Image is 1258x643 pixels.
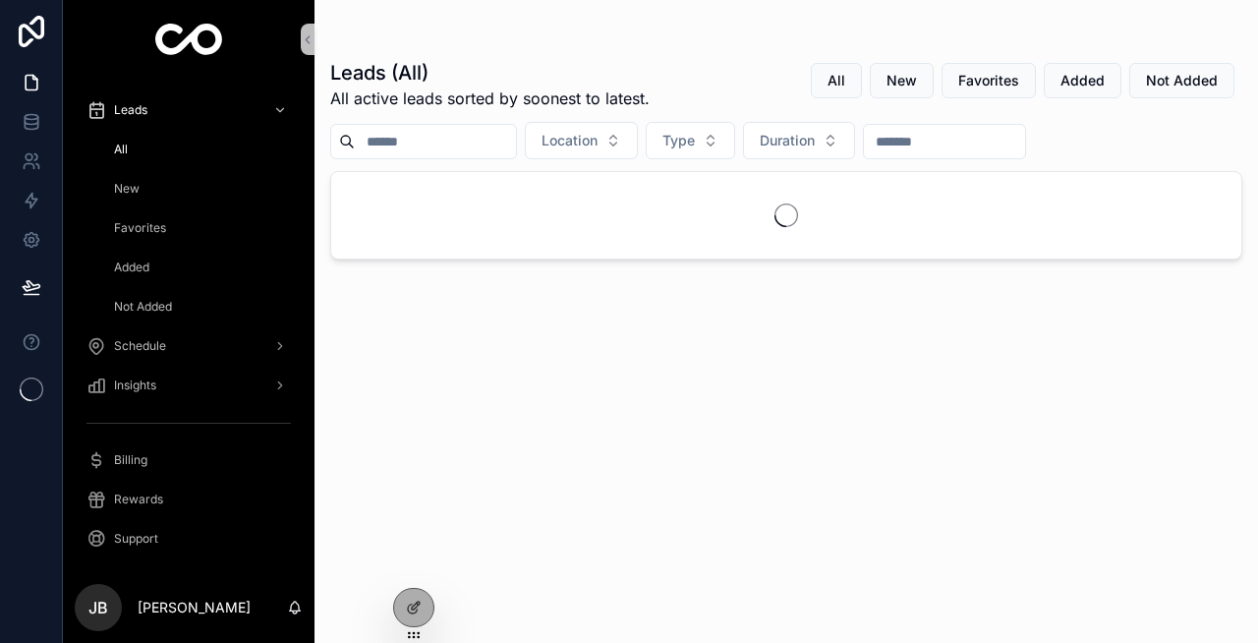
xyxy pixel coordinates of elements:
[75,521,303,556] a: Support
[75,482,303,517] a: Rewards
[114,102,147,118] span: Leads
[828,71,845,90] span: All
[114,142,128,157] span: All
[138,598,251,617] p: [PERSON_NAME]
[1146,71,1218,90] span: Not Added
[743,122,855,159] button: Select Button
[114,378,156,393] span: Insights
[114,299,172,315] span: Not Added
[98,250,303,285] a: Added
[75,368,303,403] a: Insights
[98,289,303,324] a: Not Added
[75,92,303,128] a: Leads
[98,132,303,167] a: All
[98,210,303,246] a: Favorites
[942,63,1036,98] button: Favorites
[155,24,223,55] img: App logo
[760,131,815,150] span: Duration
[114,181,140,197] span: New
[525,122,638,159] button: Select Button
[114,531,158,547] span: Support
[63,79,314,572] div: scrollable content
[646,122,735,159] button: Select Button
[75,328,303,364] a: Schedule
[542,131,598,150] span: Location
[114,452,147,468] span: Billing
[114,492,163,507] span: Rewards
[330,59,650,87] h1: Leads (All)
[1044,63,1121,98] button: Added
[662,131,695,150] span: Type
[88,596,108,619] span: JB
[75,442,303,478] a: Billing
[811,63,862,98] button: All
[330,87,650,110] span: All active leads sorted by soonest to latest.
[98,171,303,206] a: New
[886,71,917,90] span: New
[114,260,149,275] span: Added
[1060,71,1105,90] span: Added
[114,338,166,354] span: Schedule
[1129,63,1234,98] button: Not Added
[870,63,934,98] button: New
[114,220,166,236] span: Favorites
[958,71,1019,90] span: Favorites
